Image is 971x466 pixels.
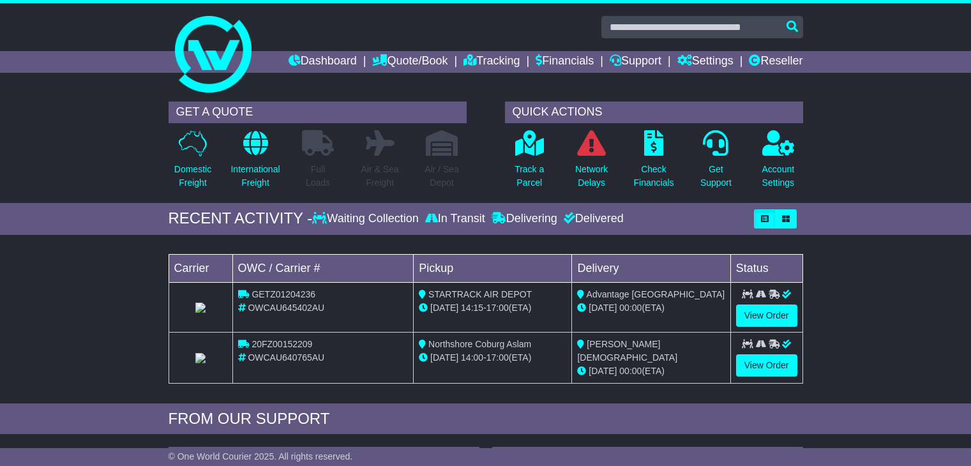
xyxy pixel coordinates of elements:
a: InternationalFreight [230,130,280,197]
span: [DATE] [589,366,617,376]
p: Full Loads [302,163,334,190]
a: Financials [536,51,594,73]
span: Advantage [GEOGRAPHIC_DATA] [587,289,725,299]
span: 14:00 [461,352,483,363]
p: Check Financials [634,163,674,190]
div: In Transit [422,212,488,226]
div: (ETA) [577,365,725,378]
a: View Order [736,354,797,377]
span: STARTRACK AIR DEPOT [428,289,532,299]
p: Get Support [700,163,732,190]
span: [DATE] [430,352,458,363]
div: Delivered [561,212,624,226]
p: Account Settings [762,163,795,190]
span: GETZ01204236 [252,289,315,299]
a: AccountSettings [762,130,795,197]
div: RECENT ACTIVITY - [169,209,313,228]
div: - (ETA) [419,351,566,365]
td: Pickup [414,254,572,282]
p: Air / Sea Depot [425,163,459,190]
div: QUICK ACTIONS [505,101,803,123]
a: View Order [736,304,797,327]
a: Tracking [463,51,520,73]
a: Support [610,51,661,73]
span: 00:00 [619,303,642,313]
td: OWC / Carrier # [232,254,414,282]
div: Waiting Collection [312,212,421,226]
a: Reseller [749,51,802,73]
span: [DATE] [430,303,458,313]
span: [PERSON_NAME][DEMOGRAPHIC_DATA] [577,339,677,363]
td: Delivery [572,254,730,282]
span: OWCAU645402AU [248,303,324,313]
a: Quote/Book [372,51,448,73]
td: Carrier [169,254,232,282]
div: Delivering [488,212,561,226]
span: 14:15 [461,303,483,313]
p: Air & Sea Freight [361,163,398,190]
span: 17:00 [486,303,509,313]
span: [DATE] [589,303,617,313]
div: - (ETA) [419,301,566,315]
a: CheckFinancials [633,130,675,197]
img: StarTrack.png [195,303,206,313]
a: Settings [677,51,734,73]
a: Track aParcel [514,130,545,197]
div: (ETA) [577,301,725,315]
a: DomesticFreight [174,130,212,197]
div: FROM OUR SUPPORT [169,410,803,428]
p: International Freight [230,163,280,190]
span: Northshore Coburg Aslam [428,339,531,349]
a: Dashboard [289,51,357,73]
img: StarTrack.png [195,353,206,363]
span: © One World Courier 2025. All rights reserved. [169,451,353,462]
span: 17:00 [486,352,509,363]
span: 20FZ00152209 [252,339,312,349]
td: Status [730,254,802,282]
p: Network Delays [575,163,608,190]
a: NetworkDelays [575,130,608,197]
div: GET A QUOTE [169,101,467,123]
p: Domestic Freight [174,163,211,190]
span: OWCAU640765AU [248,352,324,363]
a: GetSupport [700,130,732,197]
span: 00:00 [619,366,642,376]
p: Track a Parcel [515,163,544,190]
